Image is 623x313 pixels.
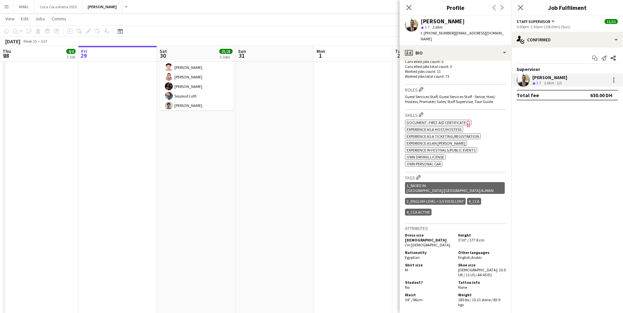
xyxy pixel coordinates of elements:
[394,52,403,59] span: 2
[458,292,506,297] h5: Weight
[67,54,75,59] div: 1 Job
[80,52,87,59] span: 29
[405,174,506,181] h3: Tags
[2,52,11,59] span: 28
[219,49,233,54] span: 25/25
[471,255,482,260] span: Arabic
[511,66,623,72] div: Supervisor
[405,267,408,272] span: M
[5,38,20,45] div: [DATE]
[400,45,511,61] div: Bio
[405,86,506,93] h3: Roles
[421,31,455,35] span: t. [PHONE_NUMBER]
[405,250,453,255] h5: Nationality
[317,48,325,54] span: Mon
[536,80,541,85] span: 3.7
[33,14,48,23] a: Jobs
[405,292,453,297] h5: Waist
[458,262,506,267] h5: Shoe size
[405,225,506,231] h3: Attributes
[532,74,567,80] div: [PERSON_NAME]
[160,42,233,112] app-card-role: Guest Services Staff6/65:00pm-12:00am (7h)[PERSON_NAME][PERSON_NAME][PERSON_NAME][PERSON_NAME]Sou...
[517,19,550,24] span: Staff Supervisor
[81,48,87,54] span: Fri
[405,280,453,285] h5: Student?
[159,52,167,59] span: 30
[405,242,450,247] span: I'm [DEMOGRAPHIC_DATA]
[22,39,38,44] span: Week 35
[3,48,11,54] span: Thu
[407,141,465,146] span: Experience as an [PERSON_NAME]
[517,19,556,24] button: Staff Supervisor
[35,16,45,22] span: Jobs
[405,74,506,79] p: Worked jobs total count: 73
[458,238,484,242] span: 5'10" / 177.8 cm
[458,285,467,290] span: None
[52,16,66,22] span: Comms
[467,198,481,205] div: 4_CCA
[431,25,444,30] span: 2.6km
[458,267,506,277] span: [DEMOGRAPHIC_DATA]: 10.5 UK / 11 US / 44-45 EU
[511,3,623,12] h3: Job Fulfilment
[421,18,465,24] div: [PERSON_NAME]
[5,16,14,22] span: View
[458,250,506,255] h5: Other languages
[425,25,430,30] span: 3.7
[407,134,479,139] span: Experience as a Ticketing/Registration
[405,285,410,290] span: No
[405,198,466,205] div: 2_English Level = 3/3 Excellent
[458,280,506,285] h5: Tattoo info
[517,92,539,98] div: Total fee
[13,0,34,13] button: MIRAL
[18,14,31,23] a: Edit
[405,64,506,69] p: Cancelled jobs total count: 3
[407,127,461,132] span: Experience as a Host/Hostess
[605,19,618,24] span: 11/11
[238,48,246,54] span: Sun
[517,24,618,29] div: 3:00pm-1:30am (10h30m) (Sun)
[405,255,420,260] span: Egyptian
[405,59,506,64] p: Cancelled jobs count: 0
[511,32,623,48] div: Confirmed
[458,255,471,260] span: English ,
[405,111,506,118] h3: Skills
[407,161,441,166] span: Own Personal Car
[400,3,511,12] h3: Profile
[405,233,453,242] h5: Dress size [DEMOGRAPHIC_DATA]
[458,297,500,307] span: 185 lbs / 13.21 stone / 83.9 kgs
[316,52,325,59] span: 1
[557,80,562,85] app-skills-label: 1/1
[407,148,476,153] span: Experience in Festivals/Public Events
[21,16,29,22] span: Edit
[3,14,17,23] a: View
[543,80,555,86] div: 2.6km
[220,54,232,59] div: 3 Jobs
[405,297,423,302] span: 34" / 86cm
[458,233,506,238] h5: Height
[49,14,69,23] a: Comms
[405,69,506,74] p: Worked jobs count: 11
[405,182,505,194] div: 1_Based in [GEOGRAPHIC_DATA]/[GEOGRAPHIC_DATA]/Ajman
[160,48,167,54] span: Sat
[421,31,504,41] span: | [EMAIL_ADDRESS][DOMAIN_NAME]
[405,262,453,267] h5: Shirt size
[405,94,495,104] span: Guest Services Staff, Guest Services Staff - Senior, Host/ Hostess, Promoter/ Sales, Staff Superv...
[66,49,76,54] span: 4/4
[160,13,233,110] app-job-card: 5:00pm-1:30am (8h30m) (Sun)7/7Summer Nights: [PERSON_NAME] and [PERSON_NAME] - Internal [GEOGRAPH...
[590,92,612,98] div: 630.00 DH
[237,52,246,59] span: 31
[41,39,48,44] div: GST
[407,120,466,125] span: Document: First Aid Certificate
[82,0,122,13] button: [PERSON_NAME]
[407,155,444,159] span: Own Driving License
[395,48,403,54] span: Tue
[405,209,432,216] div: 4_CCA Active
[34,0,82,13] button: Coca Coca Arena 2025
